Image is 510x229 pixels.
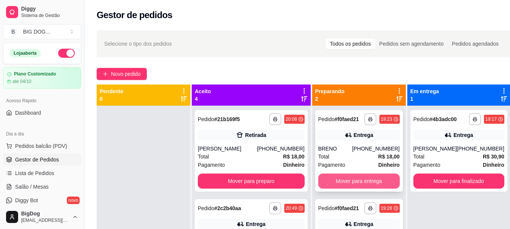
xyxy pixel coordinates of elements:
strong: R$ 18,00 [378,154,400,160]
span: Pedido [318,205,335,211]
div: Acesso Rápido [3,95,81,107]
div: 20:49 [286,205,297,211]
button: BigDog[EMAIL_ADDRESS][DOMAIN_NAME] [3,208,81,226]
span: [EMAIL_ADDRESS][DOMAIN_NAME] [21,217,69,223]
span: Diggy [21,6,78,12]
div: [PHONE_NUMBER] [352,145,400,152]
strong: # 2c2b40aa [214,205,241,211]
span: Diggy Bot [15,197,38,204]
button: Mover para finalizado [413,174,504,189]
a: Salão / Mesas [3,181,81,193]
div: 20:08 [286,116,297,122]
span: Pedido [198,116,214,122]
span: Total [413,152,425,161]
span: Pagamento [318,161,345,169]
strong: # 4b3adc00 [430,116,457,122]
a: Gestor de Pedidos [3,154,81,166]
span: Sistema de Gestão [21,12,78,18]
strong: Dinheiro [483,162,504,168]
a: Plano Customizadoaté 04/10 [3,67,81,89]
strong: # f0faed21 [334,205,359,211]
span: Lista de Pedidos [15,169,54,177]
div: Pedidos sem agendamento [375,38,448,49]
a: Lista de Pedidos [3,167,81,179]
div: Dia a dia [3,128,81,140]
div: [PHONE_NUMBER] [257,145,305,152]
div: [PERSON_NAME] [413,145,457,152]
span: Salão / Mesas [15,183,49,191]
span: B [9,28,17,35]
button: Pedidos balcão (PDV) [3,140,81,152]
strong: R$ 18,00 [283,154,305,160]
p: Aceito [195,88,211,95]
span: Novo pedido [111,70,141,78]
span: BigDog [21,211,69,217]
span: Pedido [318,116,335,122]
span: Pedido [413,116,430,122]
div: [PHONE_NUMBER] [457,145,504,152]
span: Dashboard [15,109,41,117]
p: Pendente [100,88,123,95]
div: BRENO [318,145,352,152]
div: 19:28 [381,205,392,211]
button: Select a team [3,24,81,39]
span: Pagamento [198,161,225,169]
span: Pedido [198,205,214,211]
div: Todos os pedidos [326,38,375,49]
span: Pagamento [413,161,441,169]
span: Total [198,152,209,161]
div: BIG DOG ... [23,28,50,35]
div: 19:23 [381,116,392,122]
button: Novo pedido [97,68,147,80]
div: Entrega [246,220,265,228]
p: Preparando [315,88,345,95]
button: Mover para entrega [318,174,400,189]
div: Loja aberta [9,49,41,57]
button: Mover para preparo [198,174,305,189]
strong: Dinheiro [283,162,305,168]
button: Alterar Status [58,49,75,58]
strong: # f0faed21 [334,116,359,122]
strong: Dinheiro [378,162,400,168]
a: DiggySistema de Gestão [3,3,81,21]
span: Selecione o tipo dos pedidos [104,40,172,48]
article: até 04/10 [12,78,31,85]
div: [PERSON_NAME] [198,145,257,152]
strong: # 21b169f5 [214,116,240,122]
p: 1 [410,95,439,103]
span: plus [103,71,108,77]
div: Pedidos agendados [448,38,503,49]
span: Gestor de Pedidos [15,156,59,163]
strong: R$ 30,90 [483,154,504,160]
div: Retirada [245,131,266,139]
p: 2 [315,95,345,103]
span: Pedidos balcão (PDV) [15,142,67,150]
p: 4 [195,95,211,103]
div: Entrega [354,220,373,228]
h2: Gestor de pedidos [97,9,173,21]
a: Diggy Botnovo [3,194,81,206]
p: Em entrega [410,88,439,95]
p: 0 [100,95,123,103]
div: Entrega [453,131,473,139]
div: Entrega [354,131,373,139]
div: 19:17 [485,116,497,122]
span: Total [318,152,330,161]
a: Dashboard [3,107,81,119]
article: Plano Customizado [14,71,56,77]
